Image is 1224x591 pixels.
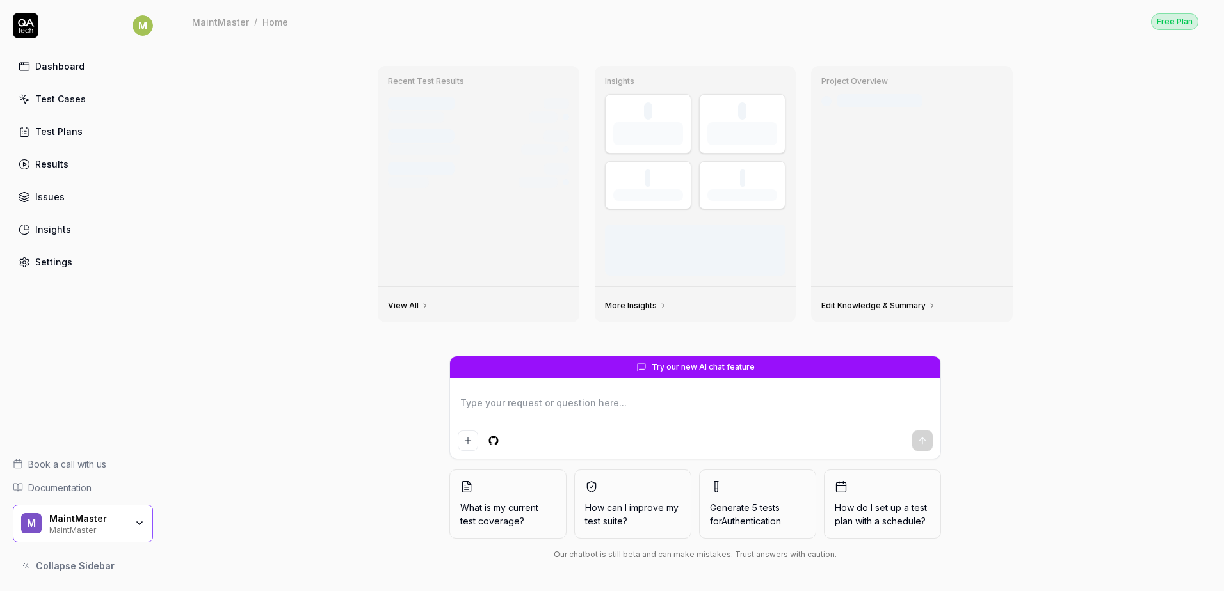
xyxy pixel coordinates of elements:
a: Edit Knowledge & Summary [821,301,936,311]
a: Free Plan [1151,13,1198,30]
h3: Project Overview [821,76,1003,86]
button: How can I improve my test suite? [574,469,691,539]
div: Test run #1234 [388,97,455,110]
div: GitHub Push • main [388,144,460,155]
a: Dashboard [13,54,153,79]
div: Test Cases [35,92,86,106]
div: MaintMaster [49,524,126,534]
div: Settings [35,255,72,269]
button: Generate 5 tests forAuthentication [699,469,816,539]
div: Test run #1233 [388,129,455,143]
span: How can I improve my test suite? [585,501,680,528]
div: Test Cases (enabled) [707,122,777,145]
div: 8/12 tests [521,144,558,155]
div: Test Plans [35,125,83,138]
a: Test Cases [13,86,153,111]
div: 4h ago [543,130,569,142]
div: Home [262,15,288,28]
span: M [133,15,153,36]
div: 12/12 tests [519,177,558,188]
div: Issues [35,190,65,203]
a: Book a call with us [13,457,153,471]
a: More Insights [605,301,667,311]
div: - [740,169,745,187]
button: Add attachment [458,430,478,451]
span: Try our new AI chat feature [652,361,755,373]
div: 2h ago [544,98,569,109]
button: What is my current test coverage? [449,469,567,539]
h3: Insights [605,76,786,86]
div: MaintMaster [192,15,249,28]
div: Our chatbot is still beta and can make mistakes. Trust answers with caution. [449,549,941,560]
a: Issues [13,184,153,209]
div: Avg Duration [707,189,777,201]
a: View All [388,301,429,311]
a: Results [13,152,153,177]
div: [DATE] [544,163,569,175]
button: MMaintMasterMaintMaster [13,505,153,543]
div: Scheduled [388,177,429,188]
div: 12 tests [529,111,558,123]
span: Collapse Sidebar [36,559,115,572]
div: 0 [738,102,746,120]
span: Generate 5 tests for Authentication [710,502,781,526]
button: M [133,13,153,38]
div: Success Rate [613,189,683,201]
span: How do I set up a test plan with a schedule? [835,501,930,528]
a: Test Plans [13,119,153,144]
div: Insights [35,223,71,236]
div: / [254,15,257,28]
div: Test run #1232 [388,162,455,175]
button: Collapse Sidebar [13,553,153,578]
div: Results [35,157,68,171]
div: Manual Trigger [388,111,444,123]
a: Settings [13,249,153,274]
div: Test Executions (last 30 days) [613,122,683,145]
div: 0 [644,102,652,120]
button: How do I set up a test plan with a schedule? [824,469,941,539]
span: Documentation [28,481,92,494]
span: What is my current test coverage? [460,501,556,528]
h3: Recent Test Results [388,76,569,86]
a: Documentation [13,481,153,494]
div: Last crawled [DATE] [837,94,922,107]
a: Insights [13,217,153,242]
span: M [21,513,42,533]
span: Book a call with us [28,457,106,471]
div: MaintMaster [49,513,126,524]
div: - [645,169,650,187]
div: Dashboard [35,59,85,73]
